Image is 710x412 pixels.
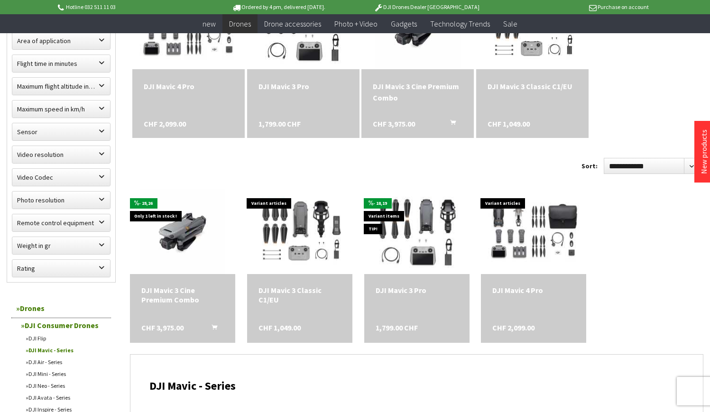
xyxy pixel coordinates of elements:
[488,118,530,129] span: CHF 1,049.00
[492,323,535,332] span: CHF 2,099.00
[376,285,458,295] div: DJI Mavic 3 Pro
[12,169,110,186] label: Video Codec
[12,146,110,163] label: Video resolution
[204,1,352,13] p: Ordered by 4 pm, delivered [DATE].
[424,14,497,34] a: Technology Trends
[12,237,110,254] label: Weight in gr
[12,55,110,72] label: Flight time in minutes
[488,81,577,92] a: DJI Mavic 3 Classic C1/EU CHF 1,049.00
[141,285,224,304] div: DJI Mavic 3 Cine Premium Combo
[12,260,110,277] label: Rating
[16,318,111,332] a: DJI Consumer Drones
[21,332,111,344] a: DJI Flip
[21,356,111,368] a: DJI Air - Series
[373,118,415,129] span: CHF 3,975.00
[258,14,328,34] a: Drone accessories
[373,81,462,103] a: DJI Mavic 3 Cine Premium Combo CHF 3,975.00 IN THE SHOPPING CART
[376,323,418,332] span: 1,799.00 CHF
[258,118,301,129] span: 1,799.00 CHF
[581,158,598,174] label: Sort:
[258,81,348,92] a: DJI Mavic 3 Pro 1,799.00 CHF
[200,323,223,335] button: IN THE SHOPPING CART
[384,14,424,34] a: Gadgets
[12,214,110,231] label: Remote control equipment
[492,285,575,295] a: DJI Mavic 4 Pro CHF 2,099.00
[439,118,461,130] button: IN THE SHOPPING CART
[376,285,458,295] a: DJI Mavic 3 Pro 1,799.00 CHF
[12,192,110,209] label: Photo resolution
[12,101,110,118] label: Maximum speed in km/h
[492,285,575,295] div: DJI Mavic 4 Pro
[141,285,224,304] a: DJI Mavic 3 Cine Premium Combo CHF 3,975.00 IN THE SHOPPING CART
[144,81,233,92] div: DJI Mavic 4 Pro
[328,14,384,34] a: Photo + Video
[12,78,110,95] label: Maximum flight altitude in meters
[488,81,577,92] div: DJI Mavic 3 Classic C1/EU
[12,123,110,140] label: Sensor
[144,81,233,92] a: DJI Mavic 4 Pro CHF 2,099.00
[11,299,111,318] a: Drones
[258,285,341,304] a: DJI Mavic 3 Classic C1/EU CHF 1,049.00
[430,19,490,28] span: Technology Trends
[373,81,462,103] div: DJI Mavic 3 Cine Premium Combo
[503,19,517,28] span: Sale
[699,129,709,174] a: New products
[258,323,301,332] span: CHF 1,049.00
[501,1,649,13] p: Purchase on account
[12,32,110,49] label: Area of application
[352,1,500,13] p: DJI Drones Dealer [GEOGRAPHIC_DATA]
[141,323,184,332] span: CHF 3,975.00
[21,344,111,356] a: DJI Mavic - Series
[140,189,225,274] img: DJI Mavic 3 Cine Premium Combo
[481,192,586,271] img: DJI Mavic 4 Pro
[21,392,111,403] a: DJI Avata - Series
[247,189,352,274] img: DJI Mavic 3 Classic C1/EU
[144,118,186,129] span: CHF 2,099.00
[264,19,321,28] span: Drone accessories
[149,380,684,392] h2: DJI Mavic - Series
[56,1,204,13] p: Hotline 032 511 11 03
[21,380,111,392] a: DJI Neo - Series
[334,19,378,28] span: Photo + Video
[21,368,111,380] a: DJI Mini - Series
[222,14,258,34] a: Drones
[258,285,341,304] div: DJI Mavic 3 Classic C1/EU
[497,14,524,34] a: Sale
[258,81,348,92] div: DJI Mavic 3 Pro
[364,189,470,274] img: DJI Mavic 3 Pro
[391,19,417,28] span: Gadgets
[196,14,222,34] a: new
[229,19,251,28] span: Drones
[203,19,216,28] span: new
